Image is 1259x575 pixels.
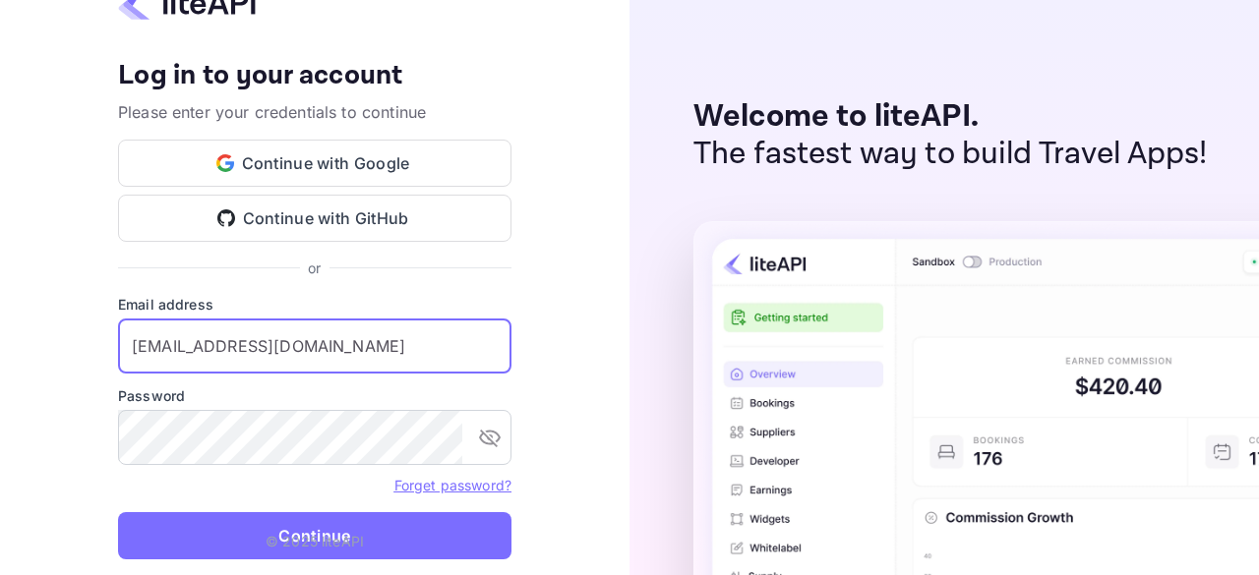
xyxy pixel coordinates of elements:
[394,477,511,493] a: Forget password?
[693,98,1208,136] p: Welcome to liteAPI.
[118,385,511,406] label: Password
[266,531,364,551] p: © 2025 liteAPI
[308,258,321,278] p: or
[118,140,511,187] button: Continue with Google
[118,59,511,93] h4: Log in to your account
[394,475,511,494] a: Forget password?
[118,100,511,124] p: Please enter your credentials to continue
[118,294,511,315] label: Email address
[118,318,511,374] input: Enter your email address
[118,512,511,559] button: Continue
[118,195,511,242] button: Continue with GitHub
[693,136,1208,173] p: The fastest way to build Travel Apps!
[470,418,510,457] button: toggle password visibility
